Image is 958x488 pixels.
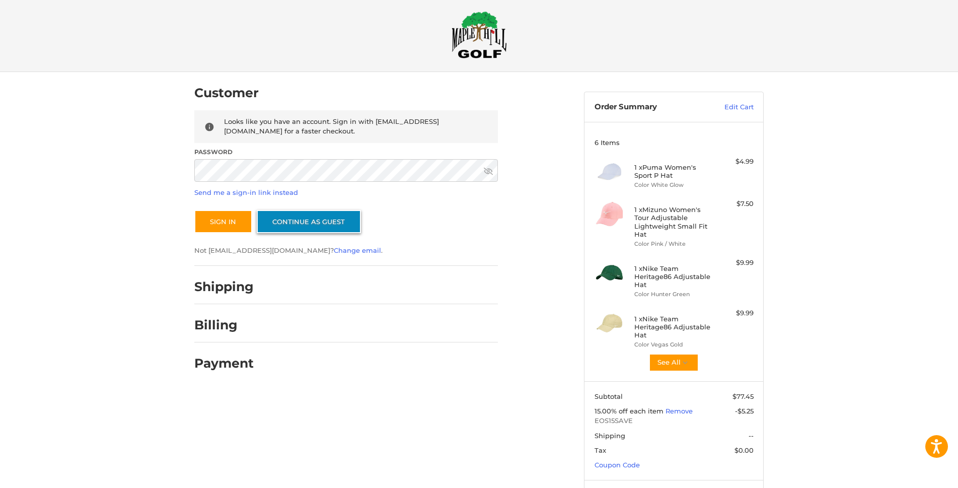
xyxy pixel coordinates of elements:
[334,246,381,254] a: Change email
[734,446,754,454] span: $0.00
[634,264,711,289] h4: 1 x Nike Team Heritage86 Adjustable Hat
[749,432,754,440] span: --
[634,315,711,339] h4: 1 x Nike Team Heritage86 Adjustable Hat
[595,407,666,415] span: 15.00% off each item
[224,117,439,135] span: Looks like you have an account. Sign in with [EMAIL_ADDRESS][DOMAIN_NAME] for a faster checkout.
[634,181,711,189] li: Color White Glow
[595,138,754,147] h3: 6 Items
[732,392,754,400] span: $77.45
[714,199,754,209] div: $7.50
[735,407,754,415] span: -$5.25
[194,85,259,101] h2: Customer
[703,102,754,112] a: Edit Cart
[634,340,711,349] li: Color Vegas Gold
[714,308,754,318] div: $9.99
[595,432,625,440] span: Shipping
[194,148,498,157] label: Password
[595,102,703,112] h3: Order Summary
[452,11,507,58] img: Maple Hill Golf
[634,240,711,248] li: Color Pink / White
[714,157,754,167] div: $4.99
[634,205,711,238] h4: 1 x Mizuno Women's Tour Adjustable Lightweight Small Fit Hat
[194,246,498,256] p: Not [EMAIL_ADDRESS][DOMAIN_NAME]? .
[595,416,754,426] span: EOS15SAVE
[194,210,252,233] button: Sign In
[649,354,699,372] button: See All
[194,279,254,295] h2: Shipping
[595,446,606,454] span: Tax
[634,290,711,299] li: Color Hunter Green
[257,210,361,233] a: Continue as guest
[194,356,254,371] h2: Payment
[714,258,754,268] div: $9.99
[666,407,693,415] a: Remove
[595,392,623,400] span: Subtotal
[194,188,298,196] a: Send me a sign-in link instead
[595,461,640,469] a: Coupon Code
[634,163,711,180] h4: 1 x Puma Women's Sport P Hat
[194,317,253,333] h2: Billing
